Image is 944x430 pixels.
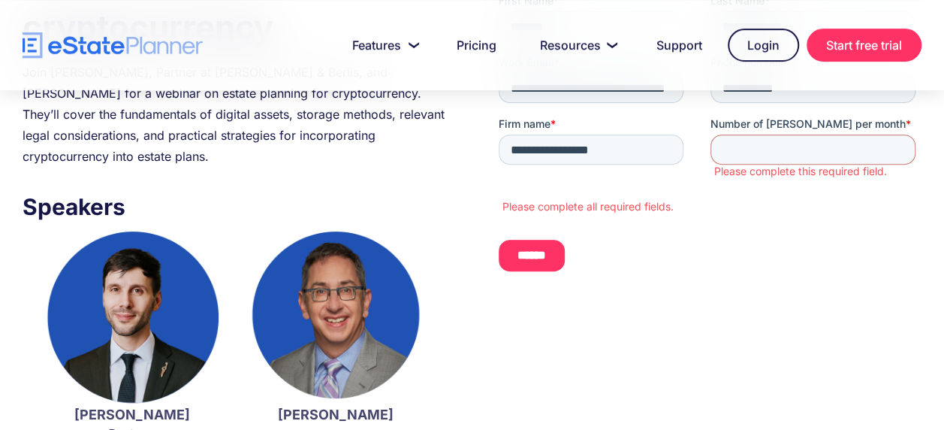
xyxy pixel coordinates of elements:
[23,32,203,59] a: home
[23,62,445,167] div: Join [PERSON_NAME], Partner at [PERSON_NAME] & Berlis, and [PERSON_NAME] for a webinar on estate ...
[439,30,514,60] a: Pricing
[334,30,431,60] a: Features
[216,171,424,185] label: Please complete this required field.
[278,407,394,422] strong: [PERSON_NAME]
[807,29,921,62] a: Start free trial
[522,30,631,60] a: Resources
[728,29,799,62] a: Login
[638,30,720,60] a: Support
[4,207,423,220] label: Please complete all required fields.
[74,407,190,422] strong: [PERSON_NAME]
[23,189,445,224] h3: Speakers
